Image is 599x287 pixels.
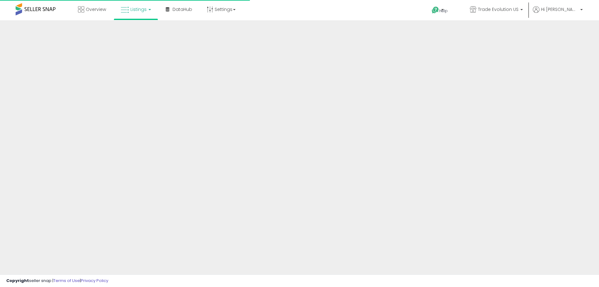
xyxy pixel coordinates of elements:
[478,6,519,12] span: Trade Evolution US
[427,2,460,20] a: Help
[53,278,80,284] a: Terms of Use
[6,278,29,284] strong: Copyright
[533,6,583,20] a: Hi [PERSON_NAME]
[541,6,578,12] span: Hi [PERSON_NAME]
[86,6,106,12] span: Overview
[6,278,108,284] div: seller snap | |
[431,6,439,14] i: Get Help
[81,278,108,284] a: Privacy Policy
[130,6,147,12] span: Listings
[439,8,448,13] span: Help
[173,6,192,12] span: DataHub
